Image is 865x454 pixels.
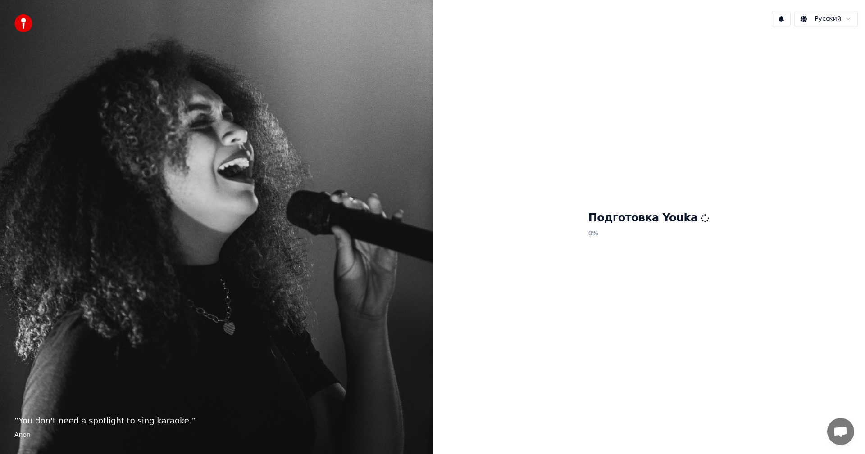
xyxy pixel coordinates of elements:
img: youka [14,14,32,32]
p: 0 % [588,225,710,242]
h1: Подготовка Youka [588,211,710,225]
footer: Anon [14,431,418,440]
p: “ You don't need a spotlight to sing karaoke. ” [14,414,418,427]
a: Открытый чат [827,418,854,445]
